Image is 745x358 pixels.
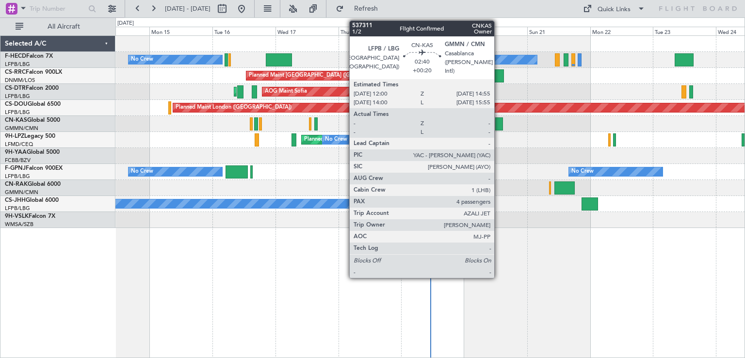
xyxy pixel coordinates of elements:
a: CS-DTRFalcon 2000 [5,85,59,91]
span: F-HECD [5,53,26,59]
a: LFPB/LBG [5,61,30,68]
div: AOG Maint Paris ([GEOGRAPHIC_DATA]) [387,164,488,179]
span: [DATE] - [DATE] [165,4,211,13]
div: No Crew [131,52,153,67]
a: LFPB/LBG [5,173,30,180]
div: Fri 19 [401,27,464,35]
a: LFPB/LBG [5,93,30,100]
input: Trip Number [30,1,85,16]
a: CN-RAKGlobal 6000 [5,181,61,187]
span: CN-KAS [5,117,27,123]
a: LFMD/CEQ [5,141,33,148]
button: Refresh [331,1,389,16]
a: F-GPNJFalcon 900EX [5,165,63,171]
div: Mon 15 [149,27,212,35]
div: Planned Maint London ([GEOGRAPHIC_DATA]) [176,100,292,115]
div: Tue 23 [653,27,716,35]
span: CS-JHH [5,197,26,203]
span: CS-RRC [5,69,26,75]
div: Wed 17 [275,27,339,35]
div: [DATE] [117,19,134,28]
a: CS-JHHGlobal 6000 [5,197,59,203]
span: 9H-LPZ [5,133,24,139]
a: FCBB/BZV [5,157,31,164]
div: Quick Links [598,5,631,15]
div: Tue 16 [212,27,275,35]
a: 9H-YAAGlobal 5000 [5,149,60,155]
div: Sat 20 [464,27,527,35]
div: Planned Maint [GEOGRAPHIC_DATA] ([GEOGRAPHIC_DATA]) [249,68,402,83]
div: Planned Maint [GEOGRAPHIC_DATA] ([GEOGRAPHIC_DATA]) [425,52,578,67]
span: All Aircraft [25,23,102,30]
a: LFPB/LBG [5,109,30,116]
a: GMMN/CMN [5,125,38,132]
span: 9H-VSLK [5,213,29,219]
a: WMSA/SZB [5,221,33,228]
div: Sun 21 [527,27,590,35]
button: All Aircraft [11,19,105,34]
div: No Crew [435,52,457,67]
div: No Crew [571,164,594,179]
a: DNMM/LOS [5,77,35,84]
div: Thu 18 [339,27,402,35]
a: F-HECDFalcon 7X [5,53,53,59]
span: 9H-YAA [5,149,27,155]
a: LFPB/LBG [5,205,30,212]
a: GMMN/CMN [5,189,38,196]
div: Planned [GEOGRAPHIC_DATA] ([GEOGRAPHIC_DATA]) [304,132,441,147]
span: Refresh [346,5,387,12]
div: No Crew [325,132,347,147]
a: CS-DOUGlobal 6500 [5,101,61,107]
a: CS-RRCFalcon 900LX [5,69,62,75]
a: 9H-VSLKFalcon 7X [5,213,55,219]
span: F-GPNJ [5,165,26,171]
div: AOG Maint Sofia [265,84,307,99]
span: CS-DOU [5,101,28,107]
span: CN-RAK [5,181,28,187]
div: Sun 14 [87,27,150,35]
div: No Crew [131,164,153,179]
button: Quick Links [578,1,650,16]
span: CS-DTR [5,85,26,91]
a: CN-KASGlobal 5000 [5,117,60,123]
a: 9H-LPZLegacy 500 [5,133,55,139]
div: Mon 22 [590,27,653,35]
